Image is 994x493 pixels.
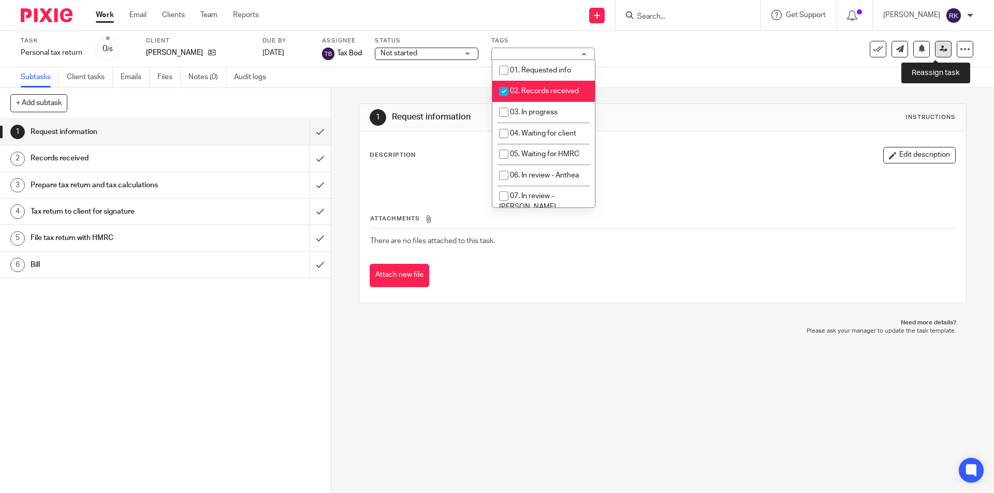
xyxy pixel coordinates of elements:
img: svg%3E [322,48,334,60]
h1: Request information [31,124,210,140]
label: Status [375,37,478,45]
span: 07. In review - [PERSON_NAME] [499,192,556,211]
label: Client [146,37,250,45]
a: Work [96,10,114,20]
span: [DATE] [262,49,284,56]
h1: File tax return with HMRC [31,230,210,246]
div: 4 [10,204,25,219]
h1: Bill [31,257,210,273]
img: Pixie [21,8,72,22]
span: 03. In progress [510,109,558,116]
small: /6 [107,47,113,52]
button: Attach new file [370,264,429,287]
span: There are no files attached to this task. [370,237,495,245]
img: svg%3E [945,7,962,24]
span: 05. Waiting for HMRC [510,151,579,158]
h1: Prepare tax return and tax calculations [31,177,210,193]
p: [PERSON_NAME] [146,48,203,58]
label: Due by [262,37,309,45]
div: 2 [10,152,25,166]
input: Search [636,12,729,22]
label: Tags [491,37,595,45]
a: Team [200,10,217,20]
label: Task [21,37,82,45]
span: 04. Waiting for client [510,130,576,137]
span: Not started [381,50,417,57]
div: 5 [10,231,25,246]
h1: Records received [31,151,210,166]
a: Client tasks [67,67,113,87]
a: Emails [121,67,150,87]
span: Tax Bod [337,48,362,58]
a: Subtasks [21,67,59,87]
a: Audit logs [234,67,274,87]
button: + Add subtask [10,94,67,112]
a: Reports [233,10,259,20]
p: [PERSON_NAME] [883,10,940,20]
div: 6 [10,258,25,272]
span: 06. In review - Anthea [510,172,579,179]
a: Notes (0) [188,67,226,87]
p: Need more details? [369,319,956,327]
h1: Tax return to client for signature [31,204,210,219]
span: Get Support [786,11,826,19]
p: Please ask your manager to update the task template. [369,327,956,335]
h1: Request information [392,112,685,123]
div: Personal tax return [21,48,82,58]
label: Assignee [322,37,362,45]
div: 0 [103,43,113,55]
div: Instructions [906,113,956,122]
button: Edit description [883,147,956,163]
a: Clients [162,10,185,20]
p: Description [370,151,416,159]
a: Files [157,67,181,87]
div: 1 [370,109,386,126]
span: 02. Records received [510,87,579,95]
div: 3 [10,178,25,192]
span: Attachments [370,216,420,221]
span: 01. Requested info [510,67,571,74]
a: Email [129,10,147,20]
div: 1 [10,125,25,139]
